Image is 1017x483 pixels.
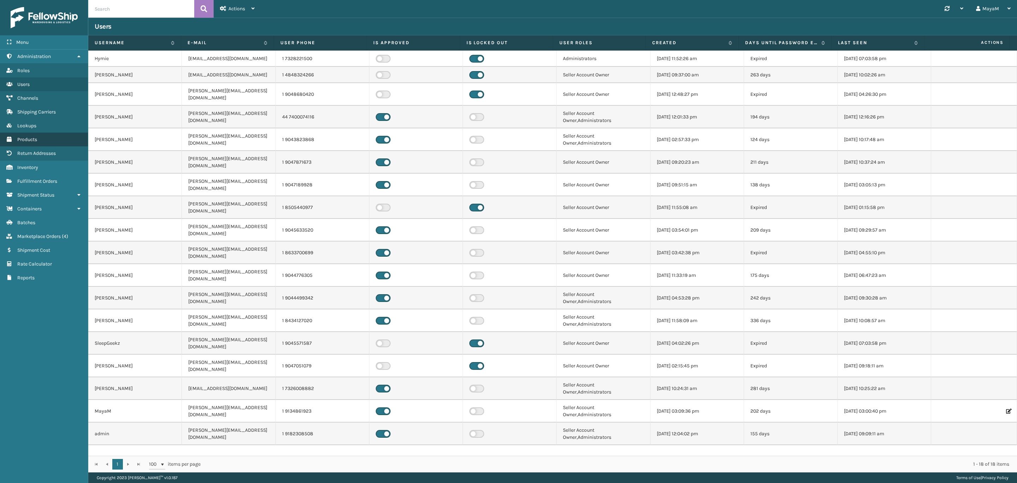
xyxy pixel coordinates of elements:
[744,219,838,241] td: 209 days
[838,287,931,309] td: [DATE] 09:30:28 am
[188,40,260,46] label: E-mail
[557,83,650,106] td: Seller Account Owner
[557,219,650,241] td: Seller Account Owner
[95,22,112,31] h3: Users
[182,264,275,287] td: [PERSON_NAME][EMAIL_ADDRESS][DOMAIN_NAME]
[557,287,650,309] td: Seller Account Owner,Administrators
[112,459,123,470] a: 1
[838,151,931,174] td: [DATE] 10:37:24 am
[182,106,275,128] td: [PERSON_NAME][EMAIL_ADDRESS][DOMAIN_NAME]
[182,219,275,241] td: [PERSON_NAME][EMAIL_ADDRESS][DOMAIN_NAME]
[744,106,838,128] td: 194 days
[745,40,818,46] label: Days until password expires
[650,264,744,287] td: [DATE] 11:33:19 am
[744,128,838,151] td: 124 days
[88,67,182,83] td: [PERSON_NAME]
[838,264,931,287] td: [DATE] 06:47:23 am
[276,377,369,400] td: 1 7326008882
[17,247,50,253] span: Shipment Cost
[650,423,744,445] td: [DATE] 12:04:02 pm
[838,423,931,445] td: [DATE] 09:09:11 am
[838,400,931,423] td: [DATE] 03:00:40 pm
[650,287,744,309] td: [DATE] 04:53:28 pm
[276,241,369,264] td: 1 8633700699
[559,40,639,46] label: User Roles
[17,123,36,129] span: Lookups
[744,264,838,287] td: 175 days
[276,51,369,67] td: 1 7328221500
[557,309,650,332] td: Seller Account Owner,Administrators
[838,332,931,355] td: [DATE] 07:03:58 pm
[17,81,30,87] span: Users
[466,40,546,46] label: Is Locked Out
[744,400,838,423] td: 202 days
[17,192,54,198] span: Shipment Status
[276,196,369,219] td: 1 8505440977
[88,423,182,445] td: admin
[17,178,57,184] span: Fulfillment Orders
[88,264,182,287] td: [PERSON_NAME]
[838,355,931,377] td: [DATE] 09:18:11 am
[17,136,37,142] span: Products
[744,355,838,377] td: Expired
[276,287,369,309] td: 1 9044499342
[276,355,369,377] td: 1 9047051079
[650,106,744,128] td: [DATE] 12:01:33 pm
[17,233,61,239] span: Marketplace Orders
[88,151,182,174] td: [PERSON_NAME]
[927,37,1008,48] span: Actions
[88,51,182,67] td: Hymie
[650,377,744,400] td: [DATE] 10:24:31 am
[276,219,369,241] td: 1 9045633520
[88,174,182,196] td: [PERSON_NAME]
[557,264,650,287] td: Seller Account Owner
[276,309,369,332] td: 1 8434127020
[182,67,275,83] td: [EMAIL_ADDRESS][DOMAIN_NAME]
[88,377,182,400] td: [PERSON_NAME]
[744,309,838,332] td: 336 days
[276,67,369,83] td: 1 4848324266
[88,128,182,151] td: [PERSON_NAME]
[182,174,275,196] td: [PERSON_NAME][EMAIL_ADDRESS][DOMAIN_NAME]
[744,423,838,445] td: 155 days
[557,51,650,67] td: Administrators
[182,287,275,309] td: [PERSON_NAME][EMAIL_ADDRESS][DOMAIN_NAME]
[17,68,30,74] span: Roles
[1006,409,1010,414] i: Edit
[838,128,931,151] td: [DATE] 10:17:48 am
[557,400,650,423] td: Seller Account Owner,Administrators
[838,174,931,196] td: [DATE] 03:05:13 pm
[182,423,275,445] td: [PERSON_NAME][EMAIL_ADDRESS][DOMAIN_NAME]
[557,196,650,219] td: Seller Account Owner
[982,475,1009,480] a: Privacy Policy
[650,174,744,196] td: [DATE] 09:51:15 am
[11,7,78,28] img: logo
[182,128,275,151] td: [PERSON_NAME][EMAIL_ADDRESS][DOMAIN_NAME]
[17,220,35,226] span: Batches
[650,241,744,264] td: [DATE] 03:42:38 pm
[276,264,369,287] td: 1 9044776305
[557,67,650,83] td: Seller Account Owner
[744,377,838,400] td: 281 days
[88,287,182,309] td: [PERSON_NAME]
[744,83,838,106] td: Expired
[97,472,178,483] p: Copyright 2023 [PERSON_NAME]™ v 1.0.187
[838,196,931,219] td: [DATE] 01:15:58 pm
[557,106,650,128] td: Seller Account Owner,Administrators
[17,95,38,101] span: Channels
[17,275,35,281] span: Reports
[276,106,369,128] td: 44 7400074116
[95,40,167,46] label: Username
[557,174,650,196] td: Seller Account Owner
[956,475,981,480] a: Terms of Use
[280,40,360,46] label: User phone
[210,461,1009,468] div: 1 - 18 of 18 items
[88,219,182,241] td: [PERSON_NAME]
[557,332,650,355] td: Seller Account Owner
[744,287,838,309] td: 242 days
[182,377,275,400] td: [EMAIL_ADDRESS][DOMAIN_NAME]
[557,128,650,151] td: Seller Account Owner,Administrators
[17,261,52,267] span: Rate Calculator
[956,472,1009,483] div: |
[652,40,725,46] label: Created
